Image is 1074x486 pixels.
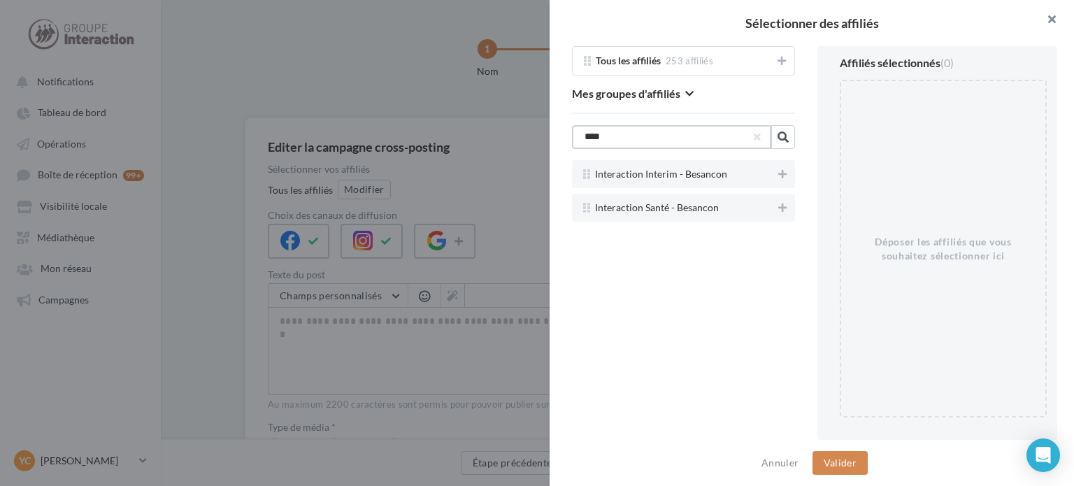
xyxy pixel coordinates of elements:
button: Mes groupes d'affiliés [572,87,694,103]
div: Affiliés sélectionnés [840,57,954,69]
span: Interaction Santé - Besancon [595,203,719,213]
span: 253 affiliés [666,55,713,66]
div: Open Intercom Messenger [1026,438,1060,472]
span: (0) [940,56,954,69]
span: Mes groupes d'affiliés [572,88,680,99]
h2: Sélectionner des affiliés [572,17,1052,29]
span: Tous les affiliés [596,56,661,66]
span: Interaction Interim - Besancon [595,169,727,180]
button: Valider [812,451,868,475]
button: Annuler [756,455,804,471]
